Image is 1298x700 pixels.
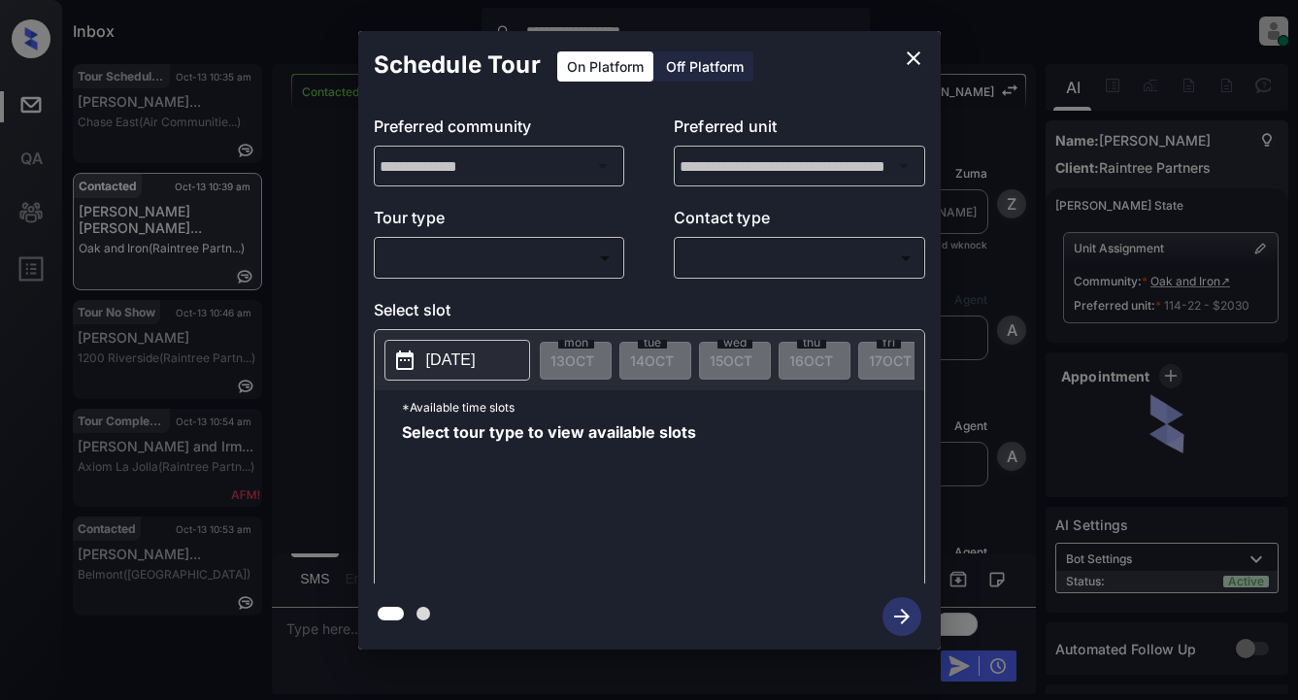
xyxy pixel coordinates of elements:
[374,115,625,146] p: Preferred community
[557,51,653,82] div: On Platform
[674,206,925,237] p: Contact type
[656,51,753,82] div: Off Platform
[374,298,925,329] p: Select slot
[384,340,530,381] button: [DATE]
[674,115,925,146] p: Preferred unit
[374,206,625,237] p: Tour type
[402,390,924,424] p: *Available time slots
[402,424,696,580] span: Select tour type to view available slots
[358,31,556,99] h2: Schedule Tour
[894,39,933,78] button: close
[426,349,476,372] p: [DATE]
